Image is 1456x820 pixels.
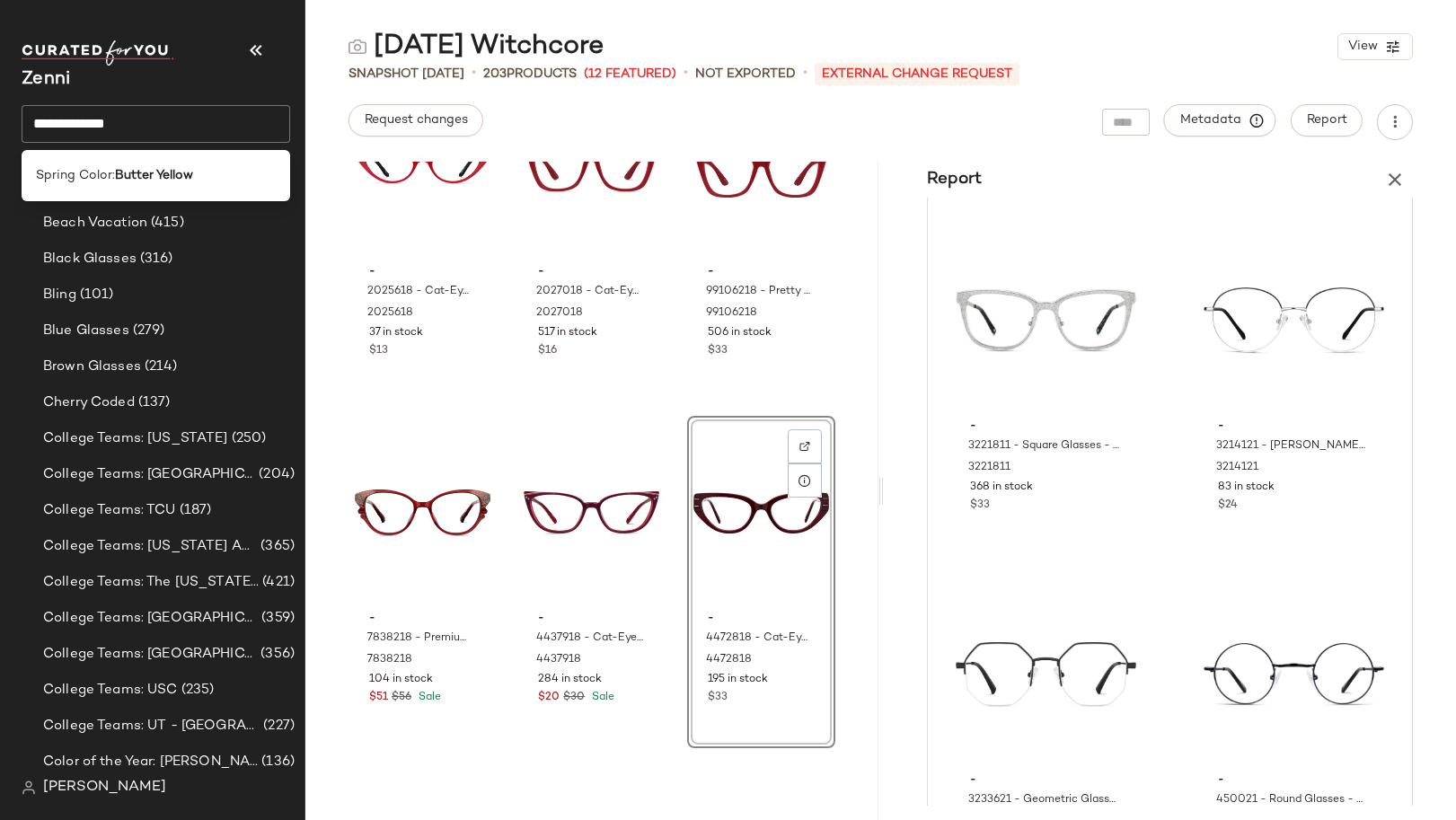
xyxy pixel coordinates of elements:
div: Products [483,65,577,84]
span: College Teams: [GEOGRAPHIC_DATA][US_STATE] [43,644,257,665]
span: 284 in stock [538,672,602,688]
span: 7838218 - Premium Cat-Eye Glasses - Red - Mixed [367,630,474,647]
img: 7838218-eyeglasses-front-view.jpg [355,422,490,604]
span: College Teams: The [US_STATE] State [43,572,259,593]
span: - [538,264,645,280]
span: College Teams: [US_STATE] A&M [43,536,257,557]
span: (101) [76,285,114,305]
span: Not Exported [695,65,796,84]
b: Butter Yellow [115,166,193,185]
span: 4437918 - Cat-Eye Glasses - Red - Acetate [536,630,643,647]
span: (187) [176,500,212,521]
button: Metadata [1164,104,1276,137]
span: Color of the Year: [PERSON_NAME] [43,752,258,772]
span: College Teams: [GEOGRAPHIC_DATA] [43,464,255,485]
span: View [1347,40,1378,54]
span: Spring Color: [36,166,115,185]
span: - [1218,419,1370,435]
span: (204) [255,464,295,485]
span: Report [1306,113,1347,128]
span: 3221811 - Square Glasses - Silver - Stainless Steel [968,438,1120,454]
button: Report [1291,104,1363,137]
span: 506 in stock [708,325,772,341]
span: Cherry Coded [43,392,135,413]
button: View [1337,33,1413,60]
span: 2025618 [367,305,413,322]
h3: Report [884,167,1025,192]
span: 2027018 [536,305,583,322]
img: 4472818-eyeglasses-front-view.jpg [693,422,829,604]
span: (136) [258,752,295,772]
span: (365) [257,536,295,557]
span: 517 in stock [538,325,597,341]
span: $20 [538,690,560,706]
img: svg%3e [22,780,36,795]
span: College Teams: TCU [43,500,176,521]
span: 3233621 - Geometric Glasses - Black - Stainless Steel [968,792,1120,808]
span: 99106218 [706,305,757,322]
img: 3233621-eyeglasses-front-view.jpg [956,584,1136,765]
span: 2027018 - Cat-Eye Glasses - Red - Plastic [536,284,643,300]
span: 3214121 - [PERSON_NAME]-Ashbury Glasses - Black - Stainless Steel [1216,438,1368,454]
span: • [472,63,476,84]
span: Black Glasses [43,249,137,269]
span: 83 in stock [1218,480,1275,496]
span: $33 [708,343,728,359]
span: $30 [563,690,585,706]
span: (316) [137,249,173,269]
span: (214) [141,357,178,377]
span: Beach Vacation [43,213,147,234]
span: Brown Glasses [43,357,141,377]
span: Bling [43,285,76,305]
span: Snapshot [DATE] [349,65,464,84]
span: Request changes [364,113,468,128]
span: - [970,772,1122,789]
button: Request changes [349,104,483,137]
span: College Teams: USC [43,680,178,701]
span: 104 in stock [369,672,433,688]
span: 368 in stock [970,480,1033,496]
span: Metadata [1179,112,1261,128]
span: - [369,611,476,627]
img: svg%3e [349,38,366,56]
span: - [538,611,645,627]
span: (227) [260,716,295,736]
span: (279) [129,321,165,341]
span: 203 [483,67,507,81]
span: (356) [257,644,295,665]
span: $24 [1218,498,1238,514]
span: College Teams: UT - [GEOGRAPHIC_DATA] [43,716,260,736]
div: [DATE] Witchcore [349,29,604,65]
span: (12 Featured) [584,65,676,84]
span: • [684,63,688,84]
span: 2025618 - Cat-Eye Glasses - Red - Plastic [367,284,474,300]
span: - [1218,772,1370,789]
span: 4472818 [706,652,752,668]
img: 450021-eyeglasses-front-view.jpg [1204,584,1384,765]
span: (415) [147,213,184,234]
span: College Teams: [GEOGRAPHIC_DATA] [43,608,258,629]
span: 450021 - Round Glasses - Black - Stainless Steel [1216,792,1368,808]
span: • [803,63,807,84]
img: svg%3e [799,441,810,452]
img: 3214121-eyeglasses-front-view.jpg [1204,230,1384,411]
img: cfy_white_logo.C9jOOHJF.svg [22,40,174,66]
span: $33 [970,498,990,514]
span: $13 [369,343,388,359]
span: (235) [178,680,215,701]
span: $16 [538,343,557,359]
span: Blue Glasses [43,321,129,341]
span: (250) [228,428,267,449]
span: 3214121 [1216,460,1258,476]
span: - [708,264,815,280]
span: College Teams: [US_STATE] [43,428,228,449]
span: Current Company Name [22,70,70,89]
span: (359) [258,608,295,629]
span: 3221811 [968,460,1010,476]
span: (137) [135,392,171,413]
span: 37 in stock [369,325,423,341]
span: Sale [415,692,441,703]
img: 4437918-eyeglasses-front-view.jpg [524,422,659,604]
span: 4437918 [536,652,581,668]
p: External Change Request [815,63,1019,85]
